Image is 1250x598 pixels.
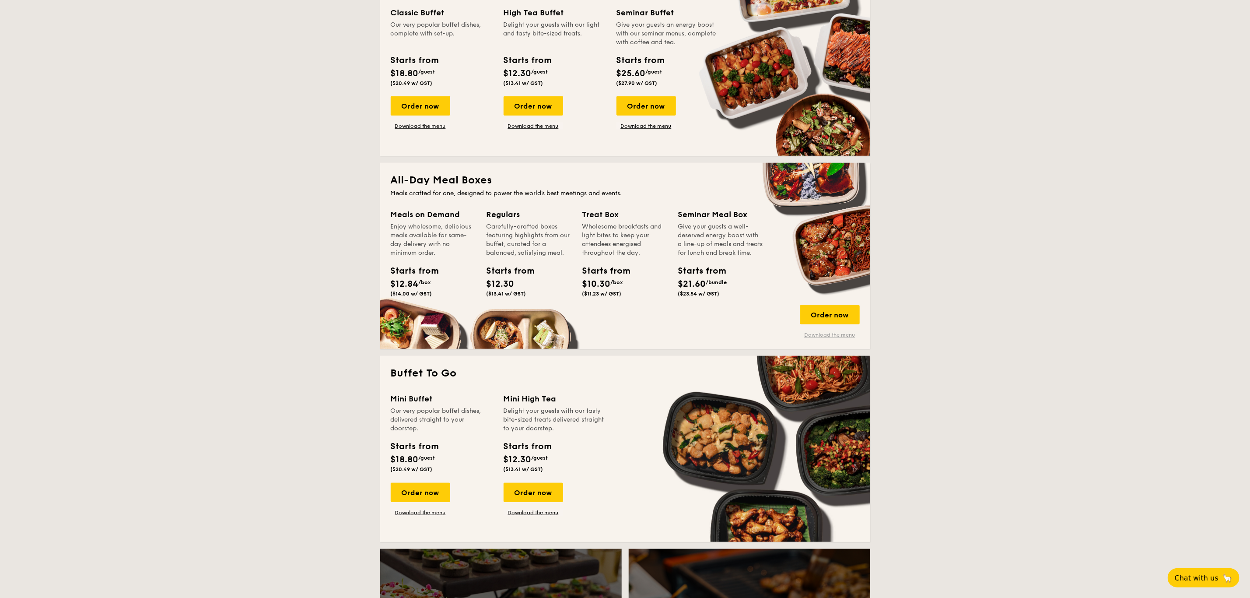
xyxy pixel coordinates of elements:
div: Starts from [504,54,551,67]
div: Classic Buffet [391,7,493,19]
span: Chat with us [1175,574,1218,582]
div: Order now [616,96,676,116]
div: Our very popular buffet dishes, complete with set-up. [391,21,493,47]
span: $18.80 [391,454,419,465]
span: $10.30 [582,279,611,289]
span: ($13.41 w/ GST) [504,466,543,472]
div: Starts from [391,54,438,67]
div: Meals crafted for one, designed to power the world's best meetings and events. [391,189,860,198]
span: $12.30 [504,68,532,79]
h2: All-Day Meal Boxes [391,173,860,187]
div: Starts from [487,264,526,278]
span: /guest [532,455,548,461]
a: Download the menu [800,331,860,338]
h2: Buffet To Go [391,366,860,380]
span: ($23.54 w/ GST) [678,291,720,297]
div: Give your guests an energy boost with our seminar menus, complete with coffee and tea. [616,21,719,47]
div: Order now [504,483,563,502]
span: ($27.90 w/ GST) [616,80,658,86]
span: $18.80 [391,68,419,79]
a: Download the menu [391,123,450,130]
div: Regulars [487,208,572,221]
a: Download the menu [504,509,563,516]
div: Give your guests a well-deserved energy boost with a line-up of meals and treats for lunch and br... [678,222,763,257]
div: Order now [504,96,563,116]
span: /guest [419,455,435,461]
div: Starts from [391,264,430,278]
span: ($11.23 w/ GST) [582,291,622,297]
div: Starts from [678,264,718,278]
span: /guest [532,69,548,75]
span: /box [419,279,431,285]
div: Order now [800,305,860,324]
div: Seminar Buffet [616,7,719,19]
div: Order now [391,96,450,116]
button: Chat with us🦙 [1168,568,1239,587]
div: Starts from [582,264,622,278]
div: Enjoy wholesome, delicious meals available for same-day delivery with no minimum order. [391,222,476,257]
span: $12.30 [504,454,532,465]
div: Order now [391,483,450,502]
div: Starts from [391,440,438,453]
div: Carefully-crafted boxes featuring highlights from our buffet, curated for a balanced, satisfying ... [487,222,572,257]
a: Download the menu [616,123,676,130]
span: ($13.41 w/ GST) [504,80,543,86]
div: Delight your guests with our light and tasty bite-sized treats. [504,21,606,47]
span: $12.30 [487,279,515,289]
div: Our very popular buffet dishes, delivered straight to your doorstep. [391,407,493,433]
span: ($14.00 w/ GST) [391,291,432,297]
div: Delight your guests with our tasty bite-sized treats delivered straight to your doorstep. [504,407,606,433]
span: /bundle [706,279,727,285]
a: Download the menu [391,509,450,516]
div: Starts from [616,54,664,67]
div: Meals on Demand [391,208,476,221]
span: /guest [419,69,435,75]
span: ($20.49 w/ GST) [391,466,433,472]
span: $25.60 [616,68,646,79]
a: Download the menu [504,123,563,130]
div: Wholesome breakfasts and light bites to keep your attendees energised throughout the day. [582,222,668,257]
span: 🦙 [1222,573,1232,583]
span: ($20.49 w/ GST) [391,80,433,86]
div: Seminar Meal Box [678,208,763,221]
div: Treat Box [582,208,668,221]
div: High Tea Buffet [504,7,606,19]
div: Starts from [504,440,551,453]
span: /box [611,279,623,285]
span: $12.84 [391,279,419,289]
div: Mini High Tea [504,393,606,405]
span: ($13.41 w/ GST) [487,291,526,297]
span: $21.60 [678,279,706,289]
div: Mini Buffet [391,393,493,405]
span: /guest [646,69,662,75]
